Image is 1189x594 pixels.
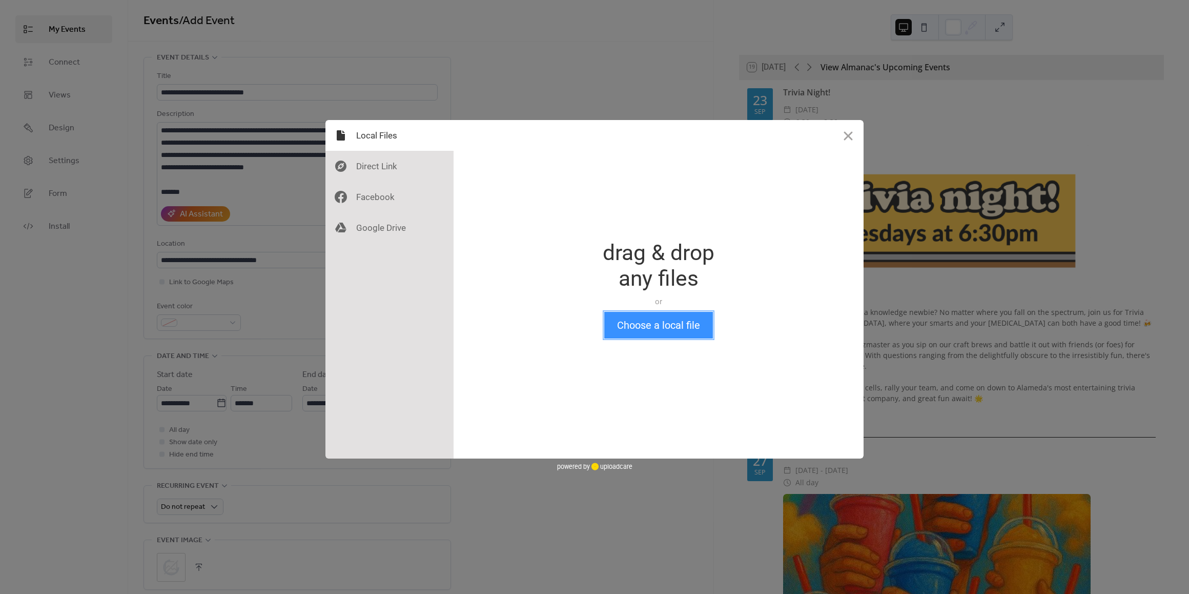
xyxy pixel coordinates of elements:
button: Close [833,120,864,151]
div: Local Files [325,120,454,151]
div: or [603,296,714,307]
a: uploadcare [590,463,632,470]
div: Facebook [325,182,454,212]
div: Direct Link [325,151,454,182]
div: drag & drop any files [603,240,714,291]
button: Choose a local file [604,312,713,339]
div: powered by [557,459,632,474]
div: Google Drive [325,212,454,243]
